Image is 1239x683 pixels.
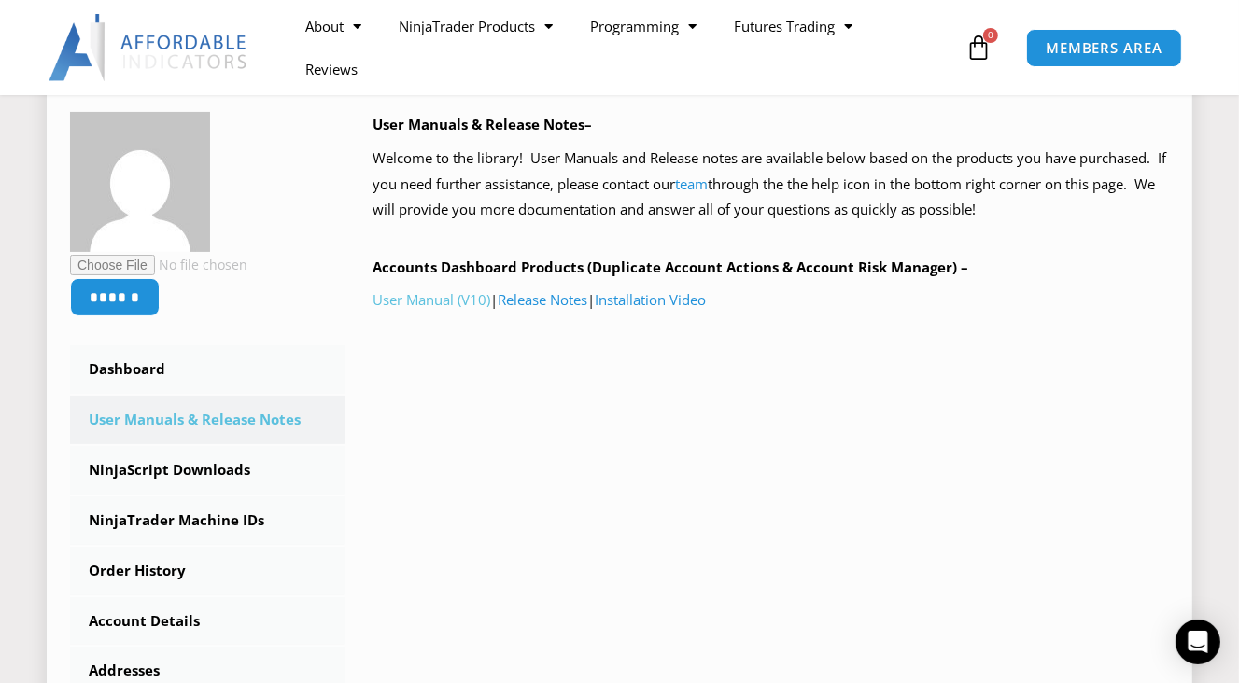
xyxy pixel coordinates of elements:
a: Programming [571,5,715,48]
a: Order History [70,547,345,595]
a: Account Details [70,597,345,646]
a: NinjaTrader Machine IDs [70,496,345,545]
a: User Manuals & Release Notes [70,396,345,444]
a: About [287,5,380,48]
a: Release Notes [498,290,587,309]
a: team [675,174,708,193]
b: Accounts Dashboard Products (Duplicate Account Actions & Account Risk Manager) – [373,258,968,276]
span: 0 [983,28,998,43]
span: MEMBERS AREA [1046,41,1162,55]
b: User Manuals & Release Notes– [373,115,592,133]
a: NinjaTrader Products [380,5,571,48]
img: daf13875f702346ef2aa4a9825fa186254ef7f592ac1972df11a15cddffcd600 [70,112,210,252]
a: Futures Trading [715,5,871,48]
a: MEMBERS AREA [1026,29,1182,67]
img: LogoAI | Affordable Indicators – NinjaTrader [49,14,249,81]
a: User Manual (V10) [373,290,490,309]
a: Dashboard [70,345,345,394]
p: | | [373,287,1169,314]
a: Reviews [287,48,376,91]
div: Open Intercom Messenger [1176,620,1220,664]
nav: Menu [287,5,961,91]
a: NinjaScript Downloads [70,446,345,495]
a: 0 [937,21,1020,75]
a: Installation Video [595,290,706,309]
p: Welcome to the library! User Manuals and Release notes are available below based on the products ... [373,146,1169,224]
